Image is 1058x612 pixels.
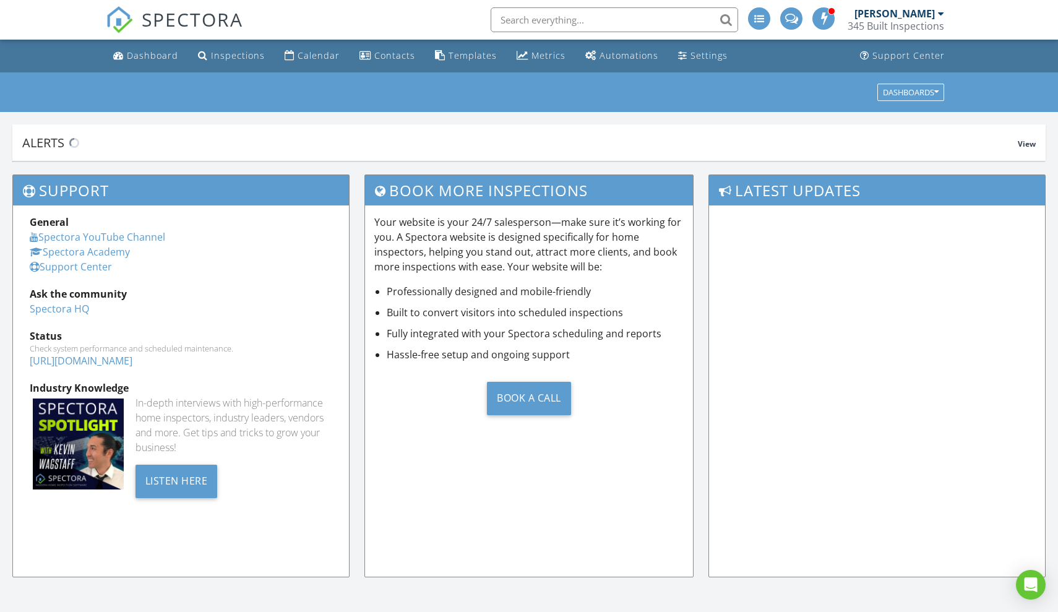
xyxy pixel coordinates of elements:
div: Contacts [374,50,415,61]
div: Automations [600,50,658,61]
a: [URL][DOMAIN_NAME] [30,354,132,368]
div: Calendar [298,50,340,61]
a: Support Center [30,260,112,274]
a: Templates [430,45,502,67]
div: Metrics [531,50,566,61]
div: Industry Knowledge [30,381,332,395]
div: Status [30,329,332,343]
li: Built to convert visitors into scheduled inspections [387,305,684,320]
p: Your website is your 24/7 salesperson—make sure it’s working for you. A Spectora website is desig... [374,215,684,274]
a: Spectora YouTube Channel [30,230,165,244]
img: The Best Home Inspection Software - Spectora [106,6,133,33]
a: SPECTORA [106,17,243,43]
a: Calendar [280,45,345,67]
div: Templates [449,50,497,61]
a: Settings [673,45,733,67]
a: Automations (Advanced) [580,45,663,67]
div: Alerts [22,134,1018,151]
div: Book a Call [487,382,571,415]
li: Professionally designed and mobile-friendly [387,284,684,299]
div: In-depth interviews with high-performance home inspectors, industry leaders, vendors and more. Ge... [135,395,332,455]
div: Support Center [872,50,945,61]
li: Fully integrated with your Spectora scheduling and reports [387,326,684,341]
a: Spectora HQ [30,302,89,316]
a: Book a Call [374,372,684,425]
a: Support Center [855,45,950,67]
a: Metrics [512,45,570,67]
div: Dashboards [883,88,939,97]
a: Contacts [355,45,420,67]
span: SPECTORA [142,6,243,32]
input: Search everything... [491,7,738,32]
div: Listen Here [135,465,218,498]
div: Dashboard [127,50,178,61]
div: Open Intercom Messenger [1016,570,1046,600]
strong: General [30,215,69,229]
img: Spectoraspolightmain [33,399,124,489]
a: Inspections [193,45,270,67]
a: Dashboard [108,45,183,67]
span: View [1018,139,1036,149]
div: Ask the community [30,287,332,301]
div: [PERSON_NAME] [854,7,935,20]
h3: Support [13,175,349,205]
div: 345 Built Inspections [848,20,944,32]
button: Dashboards [877,84,944,101]
div: Inspections [211,50,265,61]
li: Hassle-free setup and ongoing support [387,347,684,362]
a: Spectora Academy [30,245,130,259]
div: Check system performance and scheduled maintenance. [30,343,332,353]
h3: Latest Updates [709,175,1045,205]
a: Listen Here [135,473,218,487]
h3: Book More Inspections [365,175,694,205]
div: Settings [690,50,728,61]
